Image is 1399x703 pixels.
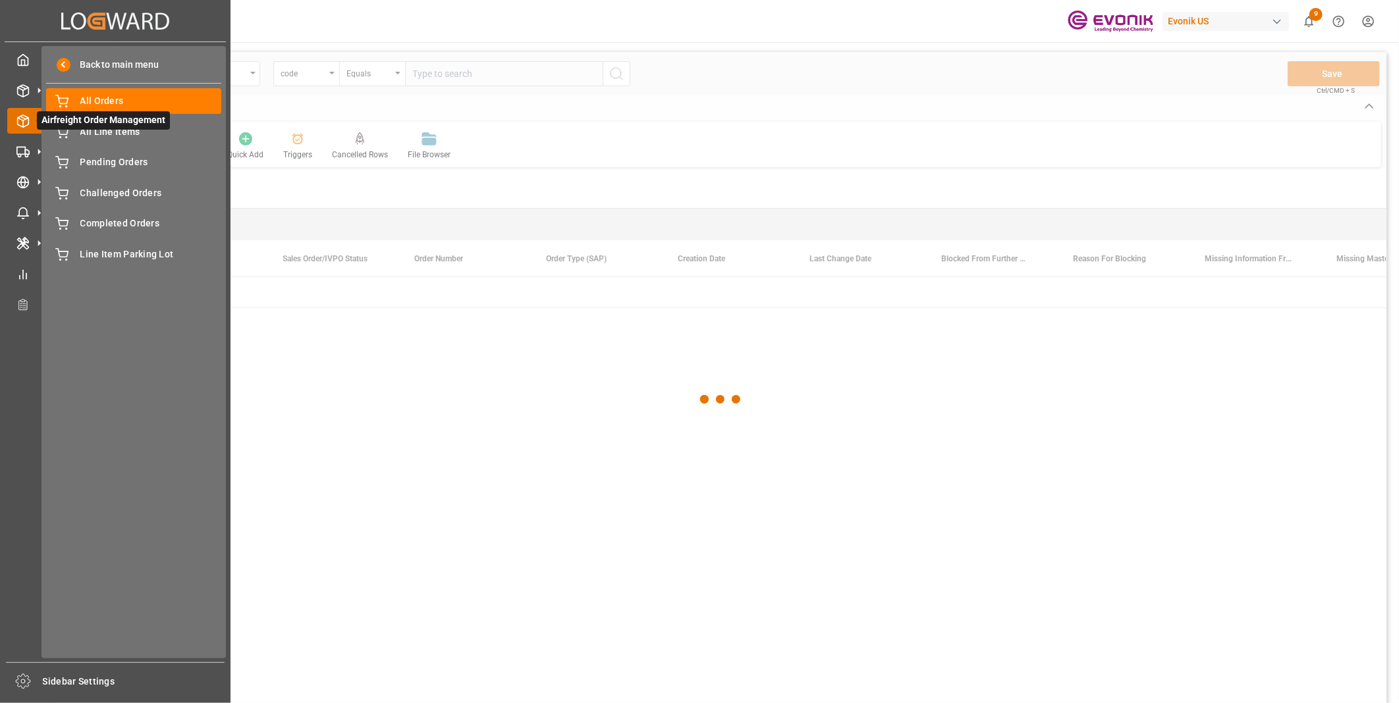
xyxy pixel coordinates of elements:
[80,94,222,108] span: All Orders
[1324,7,1354,36] button: Help Center
[80,125,222,139] span: All Line Items
[1068,10,1153,33] img: Evonik-brand-mark-Deep-Purple-RGB.jpeg_1700498283.jpeg
[7,261,223,286] a: My Reports
[46,88,221,114] a: All Orders
[46,180,221,205] a: Challenged Orders
[1163,9,1294,34] button: Evonik US
[80,186,222,200] span: Challenged Orders
[37,111,170,130] span: Airfreight Order Management
[1309,8,1323,21] span: 9
[46,149,221,175] a: Pending Orders
[46,118,221,144] a: All Line Items
[80,217,222,230] span: Completed Orders
[80,155,222,169] span: Pending Orders
[7,47,223,72] a: My Cockpit
[70,58,159,72] span: Back to main menu
[80,247,222,261] span: Line Item Parking Lot
[1294,7,1324,36] button: show 9 new notifications
[43,675,225,689] span: Sidebar Settings
[1163,12,1289,31] div: Evonik US
[7,292,223,317] a: Transport Planner
[46,241,221,267] a: Line Item Parking Lot
[46,211,221,236] a: Completed Orders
